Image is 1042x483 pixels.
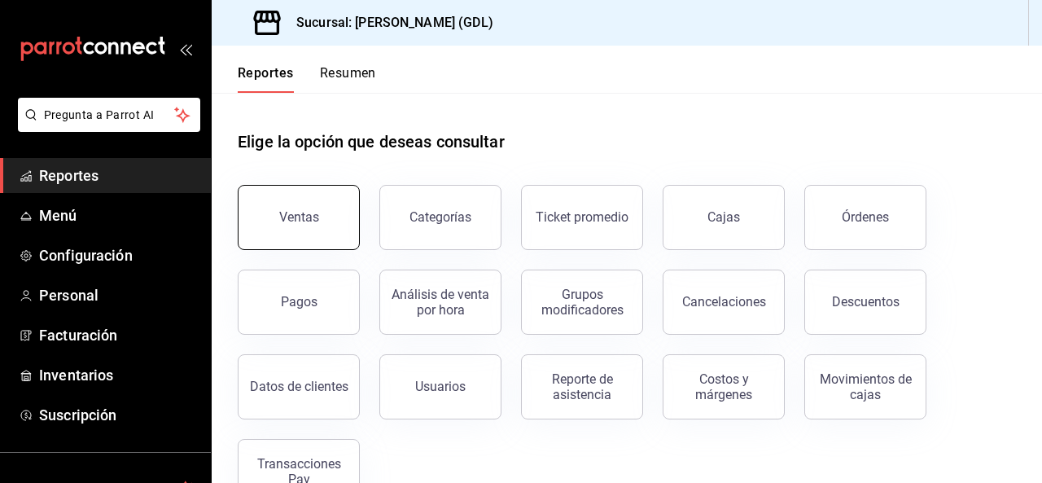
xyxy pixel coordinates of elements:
div: Ventas [279,209,319,225]
div: Cancelaciones [682,294,766,310]
button: Cancelaciones [663,270,785,335]
button: Datos de clientes [238,354,360,419]
span: Personal [39,284,198,306]
button: Costos y márgenes [663,354,785,419]
h3: Sucursal: [PERSON_NAME] (GDL) [283,13,493,33]
div: Órdenes [842,209,889,225]
button: Cajas [663,185,785,250]
button: open_drawer_menu [179,42,192,55]
div: Grupos modificadores [532,287,633,318]
div: Categorías [409,209,471,225]
button: Grupos modificadores [521,270,643,335]
span: Suscripción [39,404,198,426]
span: Menú [39,204,198,226]
button: Ventas [238,185,360,250]
div: Ticket promedio [536,209,628,225]
span: Reportes [39,165,198,187]
button: Movimientos de cajas [804,354,926,419]
span: Inventarios [39,364,198,386]
button: Pregunta a Parrot AI [18,98,200,132]
button: Reporte de asistencia [521,354,643,419]
div: Pagos [281,294,317,310]
button: Descuentos [804,270,926,335]
span: Configuración [39,244,198,266]
div: Costos y márgenes [673,371,774,402]
button: Pagos [238,270,360,335]
span: Facturación [39,324,198,346]
h1: Elige la opción que deseas consultar [238,130,505,154]
div: Reporte de asistencia [532,371,633,402]
div: Análisis de venta por hora [390,287,491,318]
a: Pregunta a Parrot AI [11,118,200,135]
button: Ticket promedio [521,185,643,250]
div: Cajas [707,209,740,225]
div: Movimientos de cajas [815,371,916,402]
button: Usuarios [379,354,501,419]
div: navigation tabs [238,65,376,93]
div: Usuarios [415,379,466,394]
button: Categorías [379,185,501,250]
span: Pregunta a Parrot AI [44,107,175,124]
button: Órdenes [804,185,926,250]
div: Descuentos [832,294,900,310]
button: Reportes [238,65,294,93]
button: Resumen [320,65,376,93]
button: Análisis de venta por hora [379,270,501,335]
div: Datos de clientes [250,379,348,394]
